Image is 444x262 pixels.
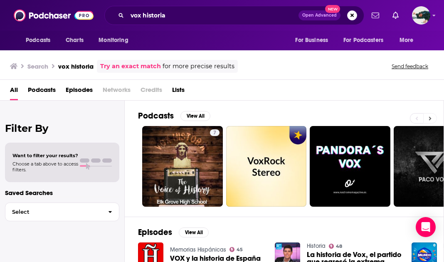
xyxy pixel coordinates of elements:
[5,189,119,197] p: Saved Searches
[170,255,261,262] a: VOX y la historia de España
[12,153,78,158] span: Want to filter your results?
[172,83,185,100] a: Lists
[138,227,172,237] h2: Episodes
[5,122,119,134] h2: Filter By
[325,5,340,13] span: New
[412,6,430,25] img: User Profile
[14,7,94,23] img: Podchaser - Follow, Share and Rate Podcasts
[179,227,209,237] button: View All
[141,83,162,100] span: Credits
[5,209,101,215] span: Select
[213,129,216,137] span: 7
[412,6,430,25] span: Logged in as fsg.publicity
[389,63,431,70] button: Send feedback
[93,32,139,48] button: open menu
[368,8,382,22] a: Show notifications dropdown
[26,35,50,46] span: Podcasts
[12,161,78,173] span: Choose a tab above to access filters.
[142,126,223,207] a: 7
[329,244,343,249] a: 48
[28,83,56,100] a: Podcasts
[60,32,89,48] a: Charts
[20,32,61,48] button: open menu
[298,10,340,20] button: Open AdvancedNew
[138,111,210,121] a: PodcastsView All
[416,217,436,237] div: Open Intercom Messenger
[58,62,94,70] h3: vox historia
[289,32,338,48] button: open menu
[400,35,414,46] span: More
[394,32,424,48] button: open menu
[66,83,93,100] a: Episodes
[307,242,326,250] a: Historia
[10,83,18,100] a: All
[338,32,395,48] button: open menu
[295,35,328,46] span: For Business
[163,62,234,71] span: for more precise results
[127,9,298,22] input: Search podcasts, credits, & more...
[104,6,364,25] div: Search podcasts, credits, & more...
[66,35,84,46] span: Charts
[138,227,209,237] a: EpisodesView All
[99,35,128,46] span: Monitoring
[302,13,337,17] span: Open Advanced
[210,129,220,136] a: 7
[138,111,174,121] h2: Podcasts
[343,35,383,46] span: For Podcasters
[100,62,161,71] a: Try an exact match
[389,8,402,22] a: Show notifications dropdown
[5,203,119,221] button: Select
[103,83,131,100] span: Networks
[336,245,342,248] span: 48
[237,248,243,252] span: 45
[412,6,430,25] button: Show profile menu
[27,62,48,70] h3: Search
[170,246,226,253] a: Memorias Hispánicas
[229,247,243,252] a: 45
[180,111,210,121] button: View All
